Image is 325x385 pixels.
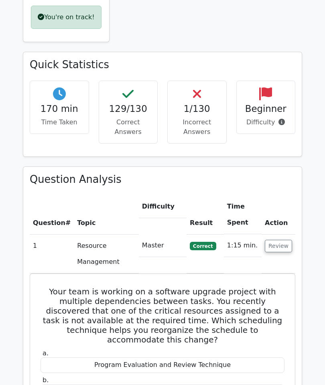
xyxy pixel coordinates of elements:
h4: Beginner [243,103,289,114]
p: Incorrect Answers [174,118,220,137]
th: Topic [74,195,139,234]
h3: Quick Statistics [30,59,295,71]
td: Master [139,234,187,257]
span: a. [43,349,49,357]
th: Difficulty [139,195,187,218]
button: Review [265,240,292,252]
span: b. [43,376,49,384]
p: Time Taken [37,118,82,127]
span: Correct [190,242,216,250]
p: Correct Answers [106,118,151,137]
span: Question [33,219,65,227]
div: Program Evaluation and Review Technique [41,357,284,373]
h4: 129/130 [106,103,151,114]
p: Difficulty [243,118,289,127]
th: # [30,195,74,234]
th: Result [187,195,224,234]
td: 1:15 min. [224,234,262,257]
h5: Your team is working on a software upgrade project with multiple dependencies between tasks. You ... [40,287,285,344]
h4: 170 min [37,103,82,114]
td: 1 [30,234,74,273]
th: Time Spent [224,195,262,234]
h3: Question Analysis [30,173,295,186]
h4: 1/130 [174,103,220,114]
div: You're on track! [31,6,101,29]
th: Action [262,195,295,234]
td: Resource Management [74,234,139,273]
